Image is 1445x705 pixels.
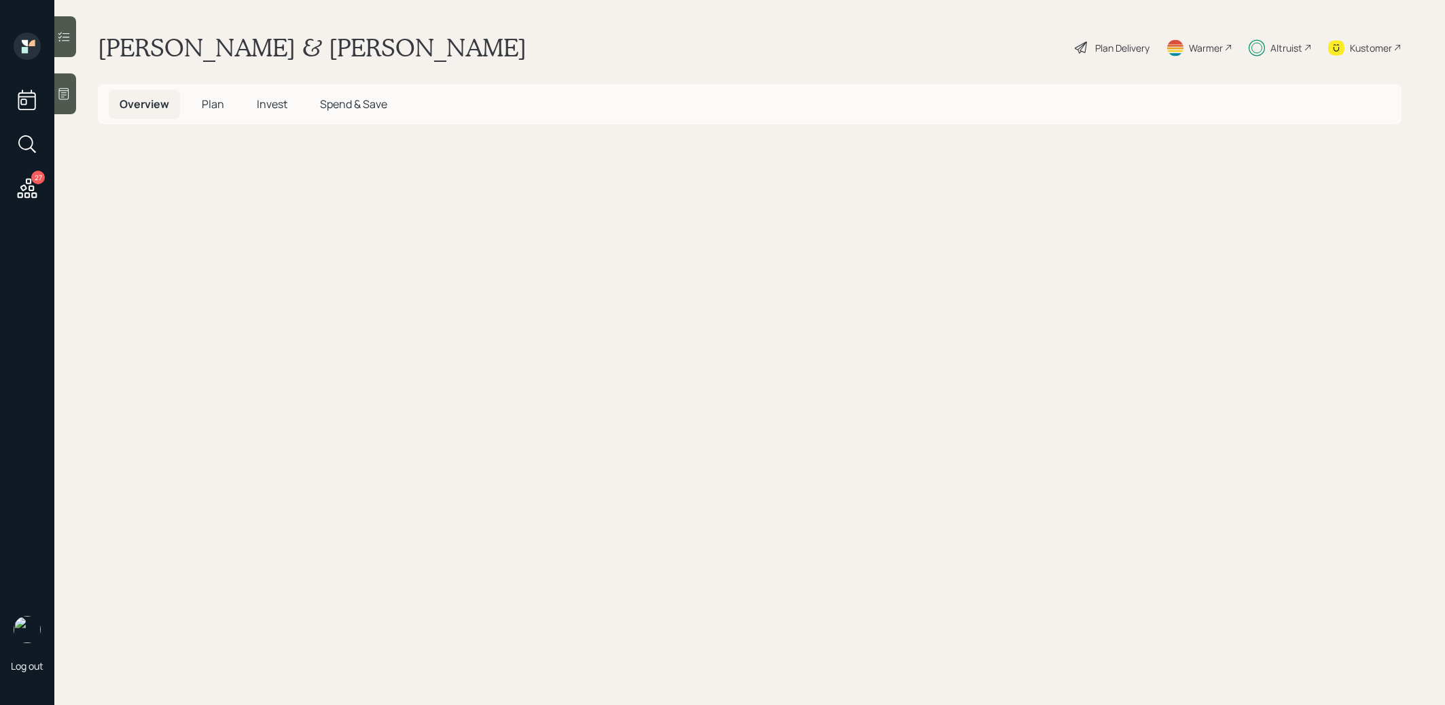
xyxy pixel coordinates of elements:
[1270,41,1302,55] div: Altruist
[14,616,41,643] img: treva-nostdahl-headshot.png
[1350,41,1392,55] div: Kustomer
[257,97,287,111] span: Invest
[1189,41,1223,55] div: Warmer
[98,33,527,63] h1: [PERSON_NAME] & [PERSON_NAME]
[320,97,387,111] span: Spend & Save
[202,97,224,111] span: Plan
[31,171,45,184] div: 27
[11,659,43,672] div: Log out
[120,97,169,111] span: Overview
[1095,41,1149,55] div: Plan Delivery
